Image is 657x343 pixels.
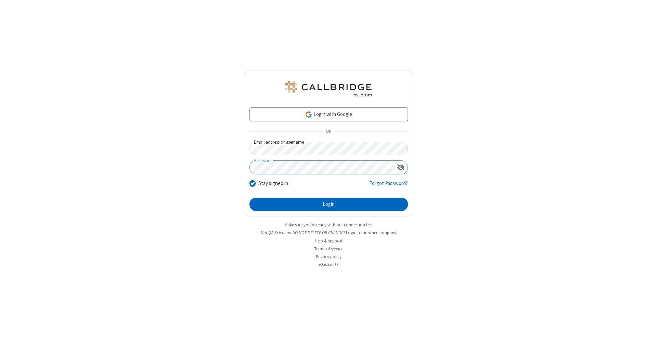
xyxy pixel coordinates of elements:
[244,261,413,268] li: v2.6.350.17
[284,81,373,97] img: QA Selenium DO NOT DELETE OR CHANGE
[394,161,408,173] div: Show password
[258,180,288,187] label: Stay signed in
[314,246,343,252] a: Terms of service
[284,222,373,228] a: Make sure you're ready with our connection test
[369,180,408,193] a: Forgot Password?
[316,254,342,260] a: Privacy policy
[249,107,408,121] a: Login with Google
[346,229,396,236] button: Login to another company
[244,229,413,236] li: Not QA Selenium DO NOT DELETE OR CHANGE?
[250,161,394,174] input: Password
[315,238,343,244] a: Help & support
[249,142,408,155] input: Email address or username
[249,198,408,211] button: Login
[323,127,334,136] span: OR
[305,111,312,118] img: google-icon.png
